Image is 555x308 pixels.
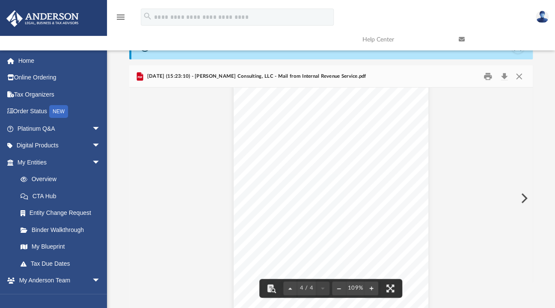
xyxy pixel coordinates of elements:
a: Tax Organizers [6,86,113,103]
span: arrow_drop_down [92,120,109,138]
button: Next File [514,186,533,210]
a: Tax Due Dates [12,255,113,272]
img: Anderson Advisors Platinum Portal [4,10,81,27]
span: arrow_drop_down [92,137,109,155]
a: Platinum Q&Aarrow_drop_down [6,120,113,137]
button: Close [511,70,527,83]
button: Download [496,70,512,83]
a: Digital Productsarrow_drop_down [6,137,113,154]
a: My Anderson Teamarrow_drop_down [6,272,109,289]
span: arrow_drop_down [92,272,109,290]
span: [DATE] (15:23:10) - [PERSON_NAME] Consulting, LLC - Mail from Internal Revenue Service.pdf [145,73,366,80]
a: Online Ordering [6,69,113,86]
a: Entity Change Request [12,205,113,222]
a: menu [116,16,126,22]
div: NEW [49,105,68,118]
div: File preview [129,88,532,308]
a: Order StatusNEW [6,103,113,120]
a: Binder Walkthrough [12,221,113,238]
button: Print [479,70,496,83]
button: Zoom out [332,279,346,298]
i: menu [116,12,126,22]
i: search [143,12,152,21]
a: My Entitiesarrow_drop_down [6,154,113,171]
button: Toggle findbar [262,279,281,298]
div: Document Viewer [129,88,532,308]
a: Help Center [356,23,452,56]
a: My Blueprint [12,238,109,255]
span: 4 / 4 [297,285,316,291]
img: User Pic [536,11,549,23]
a: CTA Hub [12,188,113,205]
button: Enter fullscreen [381,279,400,298]
div: Current zoom level [346,285,365,291]
a: Home [6,52,113,69]
span: arrow_drop_down [92,154,109,171]
a: Overview [12,171,113,188]
button: Zoom in [365,279,378,298]
button: 4 / 4 [297,279,316,298]
button: Previous page [283,279,297,298]
a: My Anderson Team [12,289,105,306]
